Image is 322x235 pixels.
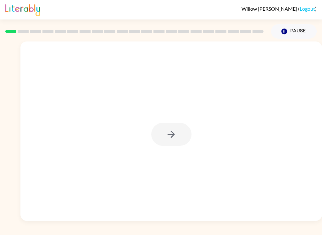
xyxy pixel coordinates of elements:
button: Pause [271,24,317,39]
a: Logout [300,6,315,12]
div: ( ) [241,6,317,12]
video: Your browser must support playing .mp4 files to use Literably. Please try using another browser. [252,150,314,213]
span: Willow [PERSON_NAME] [241,6,298,12]
img: Literably [5,3,40,16]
